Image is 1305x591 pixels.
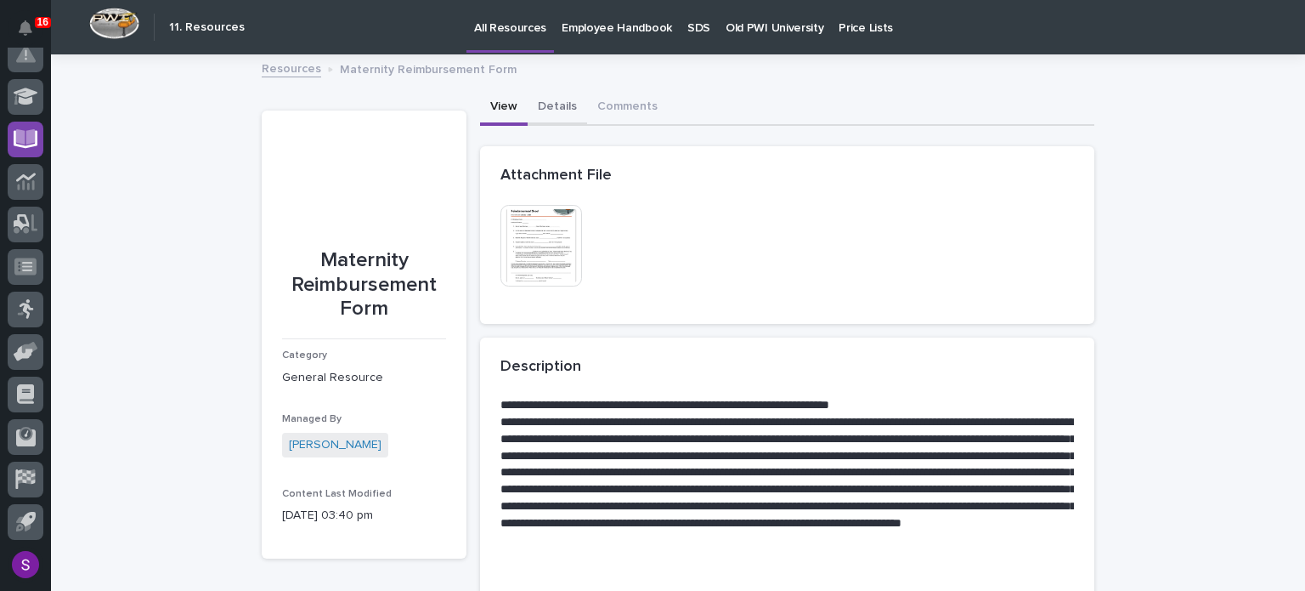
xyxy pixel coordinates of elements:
[282,507,446,525] p: [DATE] 03:40 pm
[37,16,48,28] p: 16
[282,369,446,387] p: General Resource
[282,248,446,321] p: Maternity Reimbursement Form
[262,58,321,77] a: Resources
[340,59,517,77] p: Maternity Reimbursement Form
[89,8,139,39] img: Workspace Logo
[282,40,439,222] div: MF
[8,10,43,46] button: Notifications
[587,90,668,126] button: Comments
[289,436,381,454] a: [PERSON_NAME]
[21,20,43,48] div: Notifications16
[480,90,528,126] button: View
[282,414,342,424] span: Managed By
[8,547,43,582] button: users-avatar
[169,20,245,35] h2: 11. Resources
[500,167,612,185] h2: Attachment File
[528,90,587,126] button: Details
[282,489,392,499] span: Content Last Modified
[500,358,581,377] h2: Description
[282,350,327,361] span: Category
